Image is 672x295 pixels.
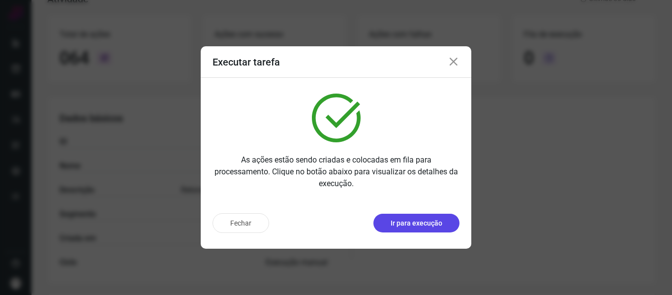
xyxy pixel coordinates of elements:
[213,56,280,68] h3: Executar tarefa
[213,213,269,233] button: Fechar
[391,218,442,229] p: Ir para execução
[312,94,361,142] img: verified.svg
[373,214,459,232] button: Ir para execução
[213,154,459,190] p: As ações estão sendo criadas e colocadas em fila para processamento. Clique no botão abaixo para ...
